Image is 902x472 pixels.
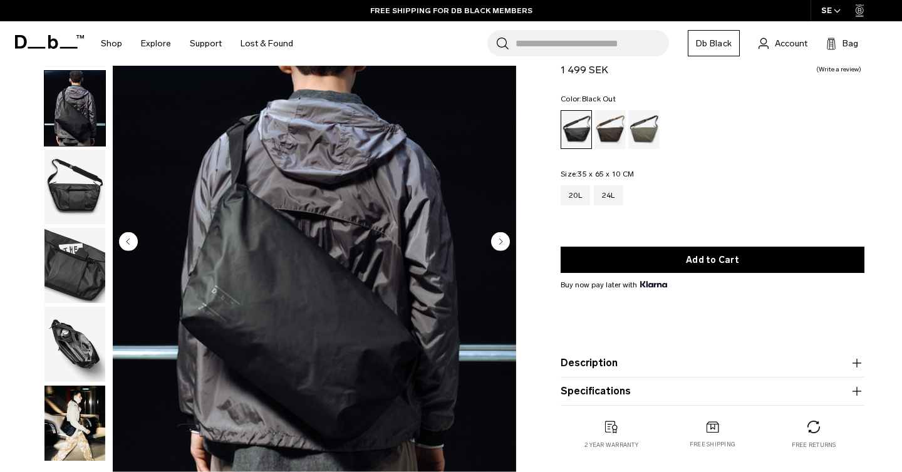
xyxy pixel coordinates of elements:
[561,356,864,371] button: Description
[792,441,836,449] p: Free returns
[561,279,667,290] span: Buy now pay later with
[561,384,864,399] button: Specifications
[44,386,105,461] img: Ramverk Pro Sling Bag 24L Black Out
[561,95,616,103] legend: Color:
[241,21,293,66] a: Lost & Found
[594,110,626,149] a: Espresso
[44,228,105,303] img: Ramverk Pro Sling Bag 24L Black Out
[44,70,106,146] button: Ramverk Pro Sling Bag 24L Black Out
[561,110,592,149] a: Black Out
[44,71,105,146] img: Ramverk Pro Sling Bag 24L Black Out
[44,227,106,304] button: Ramverk Pro Sling Bag 24L Black Out
[582,95,616,103] span: Black Out
[826,36,858,51] button: Bag
[44,385,106,461] button: Ramverk Pro Sling Bag 24L Black Out
[584,441,638,449] p: 2 year warranty
[370,5,532,16] a: FREE SHIPPING FOR DB BLACK MEMBERS
[640,281,667,287] img: {"height" => 20, "alt" => "Klarna"}
[759,36,807,51] a: Account
[101,21,122,66] a: Shop
[561,185,590,205] a: 20L
[44,306,106,382] button: Ramverk Pro Sling Bag 24L Black Out
[775,37,807,50] span: Account
[190,21,222,66] a: Support
[594,185,623,205] a: 24L
[44,149,106,225] button: Ramverk Pro Sling Bag 24L Black Out
[561,247,864,273] button: Add to Cart
[119,232,138,254] button: Previous slide
[561,170,634,178] legend: Size:
[690,440,735,449] p: Free shipping
[578,170,634,178] span: 35 x 65 x 10 CM
[816,66,861,73] a: Write a review
[44,150,105,225] img: Ramverk Pro Sling Bag 24L Black Out
[842,37,858,50] span: Bag
[491,232,510,254] button: Next slide
[561,64,608,76] span: 1 499 SEK
[628,110,660,149] a: Forest Green
[688,30,740,56] a: Db Black
[91,21,303,66] nav: Main Navigation
[141,21,171,66] a: Explore
[44,307,105,382] img: Ramverk Pro Sling Bag 24L Black Out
